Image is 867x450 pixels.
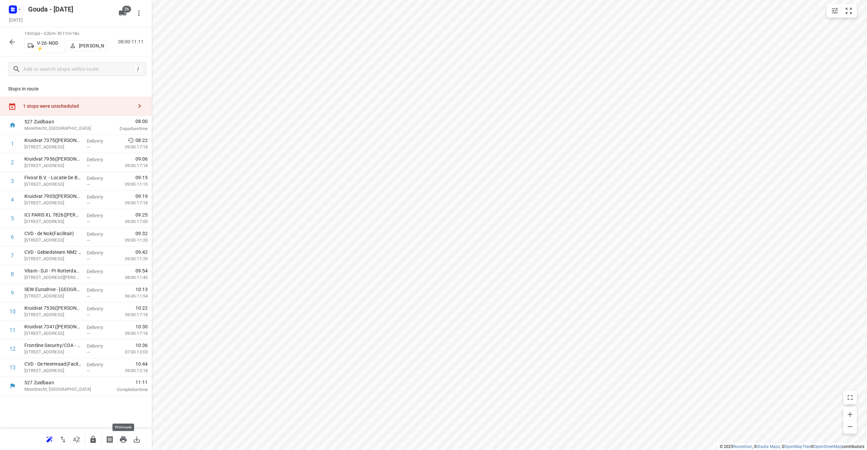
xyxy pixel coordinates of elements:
[114,218,148,225] p: 09:00-17:00
[87,231,112,238] p: Delivery
[11,271,14,278] div: 8
[11,215,14,222] div: 5
[87,268,112,275] p: Delivery
[24,379,95,386] p: 527 Zuidbaan
[828,4,842,18] button: Map settings
[114,144,148,150] p: 09:00-17:18
[9,327,16,333] div: 11
[24,293,81,300] p: Industrieweg 175, Rotterdam
[827,4,857,18] div: small contained button group
[114,255,148,262] p: 09:00-11:29
[24,137,81,144] p: Kruidvat 7375(A.S. Watson - Actie Kruidvat)
[66,40,107,51] button: [PERSON_NAME]
[72,31,79,36] span: 18u
[24,342,81,349] p: Frontline Security/COA - Rotterdam(Nigel Jegen)
[24,349,81,355] p: Aelbrechtskade 2, Rotterdam
[24,200,81,206] p: [STREET_ADDRESS]
[23,103,133,109] div: 1 stops were unscheduled
[122,6,131,13] span: 26
[87,324,112,331] p: Delivery
[135,193,148,200] span: 09:19
[24,267,81,274] p: Vitam - DJI - PI Rotterdam de Schie(Monika Lowe)
[87,249,112,256] p: Delivery
[24,249,81,255] p: CVD - Gebiedsteam NM2 NO(Facilitair)
[24,156,81,162] p: Kruidvat 7956([PERSON_NAME] - Actie Kruidvat)
[24,125,95,132] p: Moordrecht, [GEOGRAPHIC_DATA]
[116,6,129,20] button: 26
[24,181,81,188] p: [STREET_ADDRESS]
[24,230,81,237] p: CVD - de Nok(Facilitair)
[103,118,148,125] span: 08:00
[24,286,81,293] p: SEW Eurodrive - Rotterdam(Nadine van Trier)
[87,145,90,150] span: —
[87,305,112,312] p: Delivery
[114,237,148,244] p: 09:00-11:20
[24,311,81,318] p: Schiedamseweg 54, Rotterdam
[114,181,148,188] p: 09:00-11:15
[114,367,148,374] p: 09:00-12:18
[24,38,65,53] button: V-26-NDD ⚡
[9,308,16,315] div: 10
[135,174,148,181] span: 09:15
[87,257,90,262] span: —
[87,212,112,219] p: Delivery
[24,174,81,181] p: Fivoor B.V. - Locatie De Blink(Sabine Swierts)
[87,182,90,187] span: —
[56,436,70,442] span: Reverse route
[114,349,148,355] p: 07:00-12:03
[11,159,14,166] div: 2
[24,211,81,218] p: ICI PARIS XL 7826(A.S. Watson - Actie ICI Paris)
[135,211,148,218] span: 09:25
[135,361,148,367] span: 10:44
[103,125,148,132] p: Departure time
[24,218,81,225] p: Zwart Janstraat 103, Rotterdam
[86,433,100,446] button: Lock route
[87,163,90,168] span: —
[87,175,112,182] p: Delivery
[24,323,81,330] p: Kruidvat 7341(A.S. Watson - Actie Kruidvat)
[11,178,14,184] div: 3
[87,331,90,336] span: —
[24,274,81,281] p: Professor Jonkersweg 7, Rotterdam
[87,312,90,318] span: —
[134,65,142,73] div: /
[135,249,148,255] span: 09:42
[87,294,90,299] span: —
[87,219,90,224] span: —
[114,200,148,206] p: 09:00-17:18
[87,238,90,243] span: —
[11,234,14,240] div: 6
[814,444,842,449] a: OpenStreetMap
[11,197,14,203] div: 4
[114,311,148,318] p: 09:00-17:18
[24,162,81,169] p: [STREET_ADDRESS]
[135,305,148,311] span: 10:22
[135,342,148,349] span: 10:36
[785,444,811,449] a: OpenMapTiles
[87,343,112,349] p: Delivery
[87,193,112,200] p: Delivery
[103,379,148,386] span: 11:11
[87,350,90,355] span: —
[842,4,855,18] button: Fit zoom
[135,323,148,330] span: 10:30
[24,367,81,374] p: Heemraadssingel 151, Rotterdam
[114,162,148,169] p: 09:00-17:18
[87,361,112,368] p: Delivery
[87,201,90,206] span: —
[11,252,14,259] div: 7
[24,144,81,150] p: Crooswijkseweg 109, Rotterdam
[135,230,148,237] span: 09:32
[24,330,81,337] p: Mathenesserplein 81, Rotterdam
[11,141,14,147] div: 1
[24,237,81,244] p: [STREET_ADDRESS]
[24,305,81,311] p: Kruidvat 7536(A.S. Watson - Actie Kruidvat)
[87,156,112,163] p: Delivery
[135,267,148,274] span: 09:54
[9,364,16,371] div: 13
[720,444,864,449] li: © 2025 , © , © © contributors
[24,255,81,262] p: Noorderkanaalweg 100, Rotterdam
[127,137,134,144] svg: Early
[135,137,148,144] span: 08:22
[733,444,752,449] a: Routetitan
